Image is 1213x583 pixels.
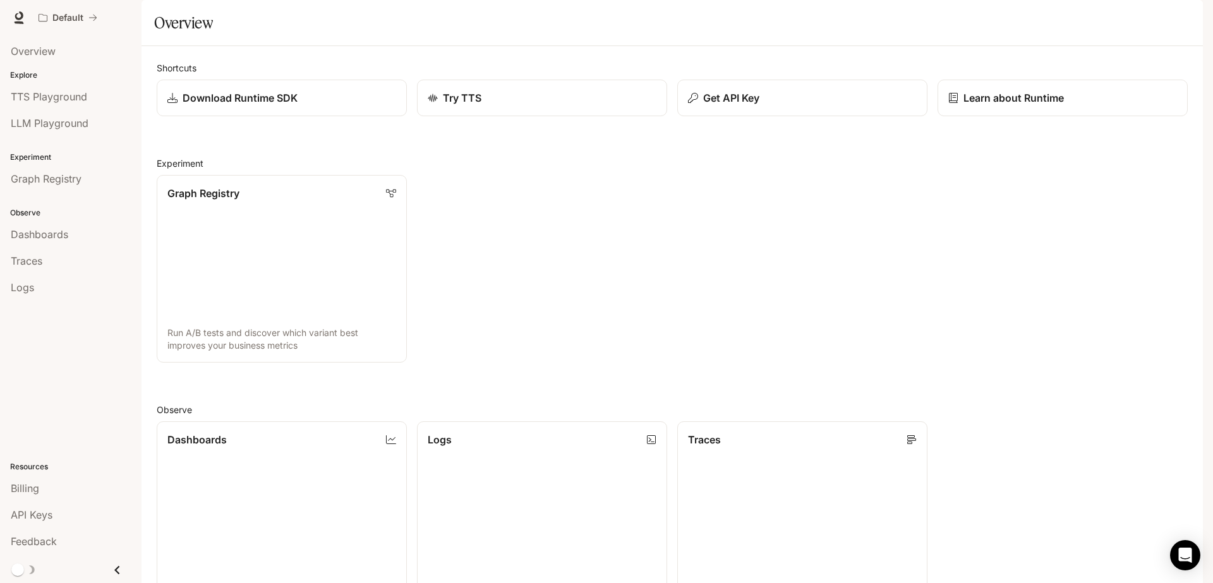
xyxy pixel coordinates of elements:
[688,432,721,447] p: Traces
[677,80,927,116] button: Get API Key
[157,403,1188,416] h2: Observe
[167,432,227,447] p: Dashboards
[428,432,452,447] p: Logs
[167,186,239,201] p: Graph Registry
[963,90,1064,105] p: Learn about Runtime
[167,327,396,352] p: Run A/B tests and discover which variant best improves your business metrics
[154,10,213,35] h1: Overview
[157,61,1188,75] h2: Shortcuts
[157,157,1188,170] h2: Experiment
[183,90,298,105] p: Download Runtime SDK
[443,90,481,105] p: Try TTS
[703,90,759,105] p: Get API Key
[157,175,407,363] a: Graph RegistryRun A/B tests and discover which variant best improves your business metrics
[33,5,103,30] button: All workspaces
[52,13,83,23] p: Default
[417,80,667,116] a: Try TTS
[157,80,407,116] a: Download Runtime SDK
[1170,540,1200,570] div: Open Intercom Messenger
[938,80,1188,116] a: Learn about Runtime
